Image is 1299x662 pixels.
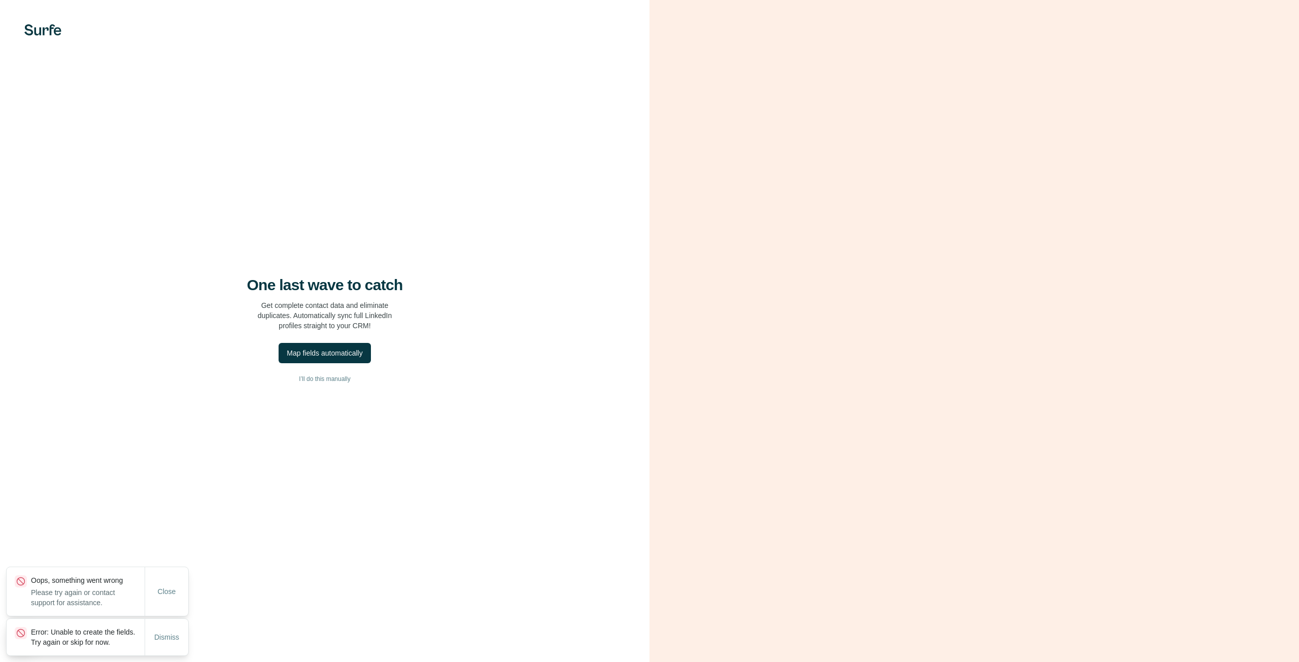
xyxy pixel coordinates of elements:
span: Close [158,586,176,597]
p: Get complete contact data and eliminate duplicates. Automatically sync full LinkedIn profiles str... [258,300,392,331]
p: Please try again or contact support for assistance. [31,587,145,608]
button: Dismiss [147,628,186,646]
span: I’ll do this manually [299,374,350,384]
div: Map fields automatically [287,348,362,358]
h4: One last wave to catch [247,276,403,294]
p: Oops, something went wrong [31,575,145,585]
img: Surfe's logo [24,24,61,36]
button: Map fields automatically [279,343,370,363]
button: I’ll do this manually [20,371,629,387]
button: Close [151,582,183,601]
span: Dismiss [154,632,179,642]
p: Error: Unable to create the fields. Try again or skip for now. [31,627,145,647]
